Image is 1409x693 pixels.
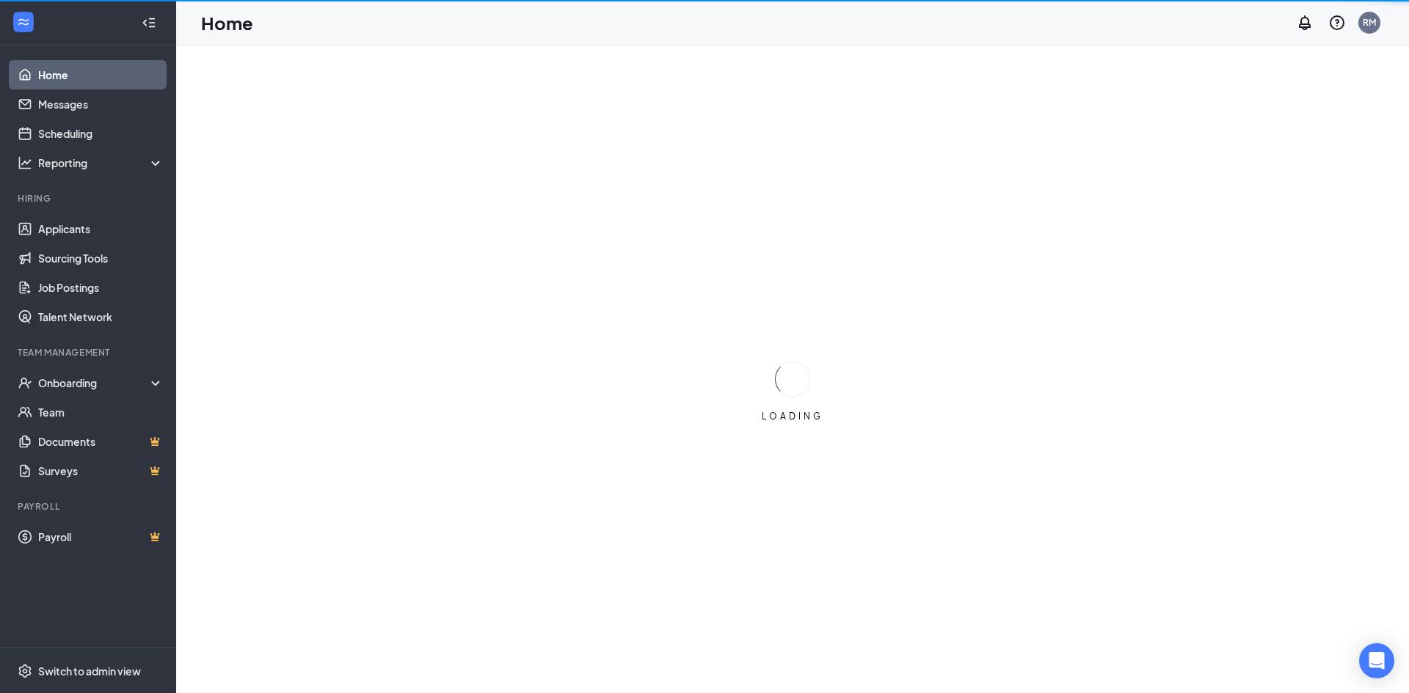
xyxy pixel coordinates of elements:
[38,214,164,243] a: Applicants
[201,10,253,35] h1: Home
[38,155,164,170] div: Reporting
[38,302,164,331] a: Talent Network
[142,15,156,30] svg: Collapse
[1328,14,1346,32] svg: QuestionInfo
[18,375,32,390] svg: UserCheck
[16,15,31,29] svg: WorkstreamLogo
[38,427,164,456] a: DocumentsCrown
[18,155,32,170] svg: Analysis
[38,375,151,390] div: Onboarding
[38,397,164,427] a: Team
[38,273,164,302] a: Job Postings
[18,500,161,513] div: Payroll
[38,522,164,551] a: PayrollCrown
[38,60,164,89] a: Home
[1363,16,1376,29] div: RM
[18,192,161,205] div: Hiring
[38,456,164,485] a: SurveysCrown
[38,119,164,148] a: Scheduling
[756,410,829,422] div: LOADING
[1359,643,1394,678] div: Open Intercom Messenger
[1296,14,1314,32] svg: Notifications
[38,243,164,273] a: Sourcing Tools
[38,89,164,119] a: Messages
[18,664,32,678] svg: Settings
[38,664,141,678] div: Switch to admin view
[18,346,161,359] div: Team Management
